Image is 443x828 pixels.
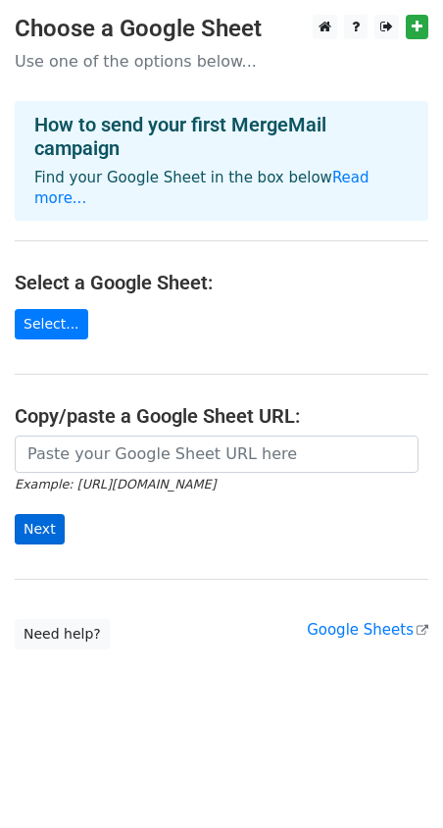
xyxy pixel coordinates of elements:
h3: Choose a Google Sheet [15,15,428,43]
input: Next [15,514,65,544]
p: Find your Google Sheet in the box below [34,168,409,209]
iframe: Chat Widget [345,734,443,828]
h4: Copy/paste a Google Sheet URL: [15,404,428,428]
h4: How to send your first MergeMail campaign [34,113,409,160]
input: Paste your Google Sheet URL here [15,436,418,473]
h4: Select a Google Sheet: [15,271,428,294]
small: Example: [URL][DOMAIN_NAME] [15,477,216,492]
p: Use one of the options below... [15,51,428,72]
a: Select... [15,309,88,339]
a: Read more... [34,169,369,207]
a: Need help? [15,619,110,649]
a: Google Sheets [307,621,428,639]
